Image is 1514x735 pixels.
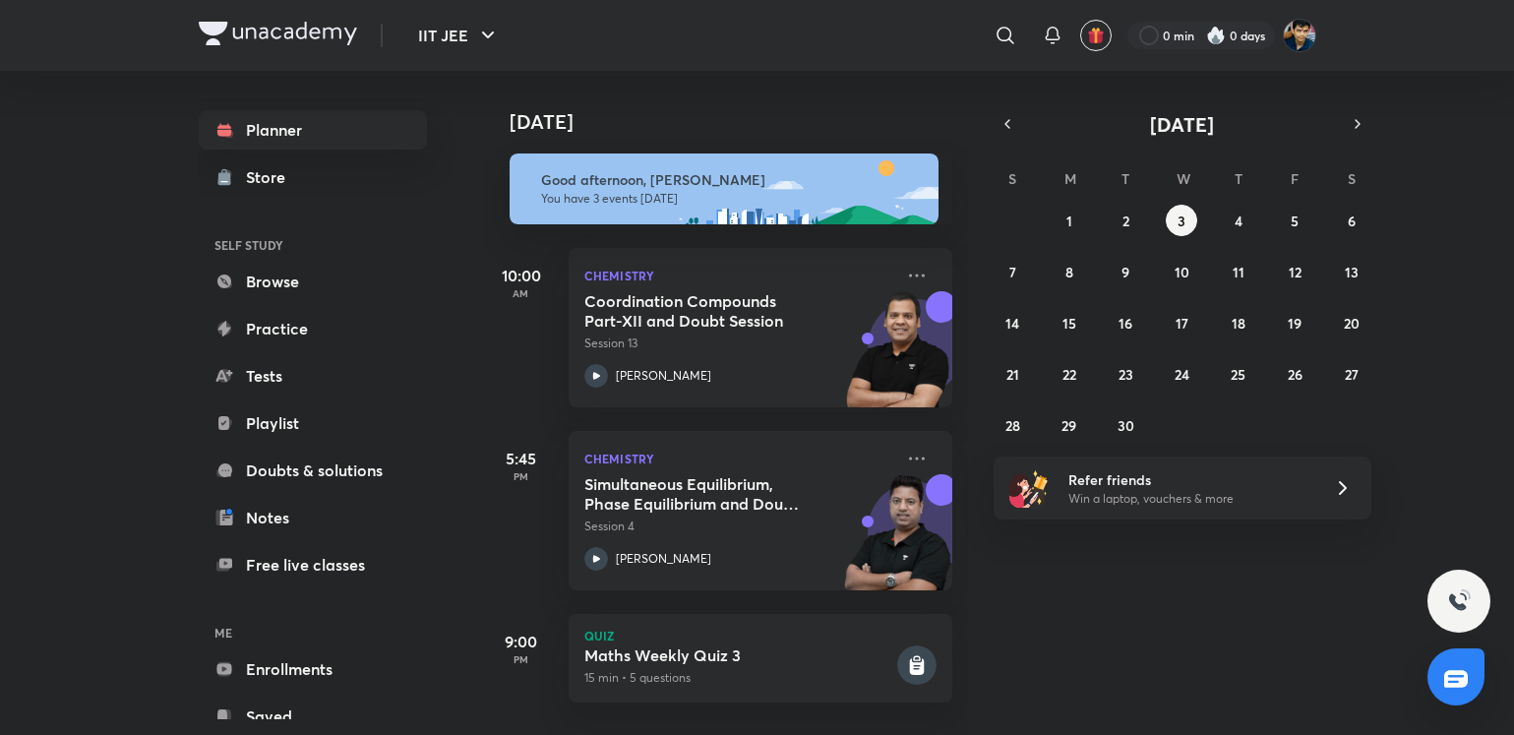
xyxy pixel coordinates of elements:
[1166,205,1197,236] button: September 3, 2025
[1110,358,1141,390] button: September 23, 2025
[199,498,427,537] a: Notes
[1054,358,1085,390] button: September 22, 2025
[1054,409,1085,441] button: September 29, 2025
[1291,169,1299,188] abbr: Friday
[1345,365,1359,384] abbr: September 27, 2025
[1061,416,1076,435] abbr: September 29, 2025
[510,110,972,134] h4: [DATE]
[1223,307,1254,338] button: September 18, 2025
[1121,169,1129,188] abbr: Tuesday
[1150,111,1214,138] span: [DATE]
[584,669,893,687] p: 15 min • 5 questions
[1176,314,1188,333] abbr: September 17, 2025
[510,153,939,224] img: afternoon
[1005,314,1019,333] abbr: September 14, 2025
[1178,212,1185,230] abbr: September 3, 2025
[1080,20,1112,51] button: avatar
[482,287,561,299] p: AM
[199,309,427,348] a: Practice
[199,22,357,45] img: Company Logo
[482,630,561,653] h5: 9:00
[1166,358,1197,390] button: September 24, 2025
[1065,263,1073,281] abbr: September 8, 2025
[1447,589,1471,613] img: ttu
[199,110,427,150] a: Planner
[584,264,893,287] p: Chemistry
[1279,256,1310,287] button: September 12, 2025
[1279,205,1310,236] button: September 5, 2025
[1231,365,1245,384] abbr: September 25, 2025
[997,358,1028,390] button: September 21, 2025
[199,403,427,443] a: Playlist
[1054,205,1085,236] button: September 1, 2025
[199,228,427,262] h6: SELF STUDY
[584,291,829,331] h5: Coordination Compounds Part-XII and Doubt Session
[1279,358,1310,390] button: September 26, 2025
[844,474,952,610] img: unacademy
[1223,358,1254,390] button: September 25, 2025
[482,264,561,287] h5: 10:00
[1336,205,1367,236] button: September 6, 2025
[1110,256,1141,287] button: September 9, 2025
[1235,212,1242,230] abbr: September 4, 2025
[1175,365,1189,384] abbr: September 24, 2025
[1121,263,1129,281] abbr: September 9, 2025
[1110,307,1141,338] button: September 16, 2025
[1119,314,1132,333] abbr: September 16, 2025
[1166,307,1197,338] button: September 17, 2025
[1005,416,1020,435] abbr: September 28, 2025
[1345,263,1359,281] abbr: September 13, 2025
[482,470,561,482] p: PM
[1009,263,1016,281] abbr: September 7, 2025
[1066,212,1072,230] abbr: September 1, 2025
[482,447,561,470] h5: 5:45
[541,171,921,189] h6: Good afternoon, [PERSON_NAME]
[199,545,427,584] a: Free live classes
[541,191,921,207] p: You have 3 events [DATE]
[844,291,952,427] img: unacademy
[1006,365,1019,384] abbr: September 21, 2025
[246,165,297,189] div: Store
[616,550,711,568] p: [PERSON_NAME]
[1175,263,1189,281] abbr: September 10, 2025
[1206,26,1226,45] img: streak
[1336,358,1367,390] button: September 27, 2025
[1021,110,1344,138] button: [DATE]
[199,451,427,490] a: Doubts & solutions
[406,16,512,55] button: IIT JEE
[1291,212,1299,230] abbr: September 5, 2025
[1283,19,1316,52] img: SHREYANSH GUPTA
[1118,416,1134,435] abbr: September 30, 2025
[1289,263,1302,281] abbr: September 12, 2025
[1062,314,1076,333] abbr: September 15, 2025
[199,262,427,301] a: Browse
[1223,256,1254,287] button: September 11, 2025
[1064,169,1076,188] abbr: Monday
[1279,307,1310,338] button: September 19, 2025
[584,447,893,470] p: Chemistry
[1119,365,1133,384] abbr: September 23, 2025
[1122,212,1129,230] abbr: September 2, 2025
[1062,365,1076,384] abbr: September 22, 2025
[1087,27,1105,44] img: avatar
[1166,256,1197,287] button: September 10, 2025
[1235,169,1242,188] abbr: Thursday
[1288,314,1302,333] abbr: September 19, 2025
[1336,307,1367,338] button: September 20, 2025
[1233,263,1244,281] abbr: September 11, 2025
[1177,169,1190,188] abbr: Wednesday
[616,367,711,385] p: [PERSON_NAME]
[1054,256,1085,287] button: September 8, 2025
[199,22,357,50] a: Company Logo
[199,649,427,689] a: Enrollments
[1288,365,1302,384] abbr: September 26, 2025
[1336,256,1367,287] button: September 13, 2025
[1009,468,1049,508] img: referral
[1348,169,1356,188] abbr: Saturday
[1110,205,1141,236] button: September 2, 2025
[1068,469,1310,490] h6: Refer friends
[997,409,1028,441] button: September 28, 2025
[997,307,1028,338] button: September 14, 2025
[482,653,561,665] p: PM
[1232,314,1245,333] abbr: September 18, 2025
